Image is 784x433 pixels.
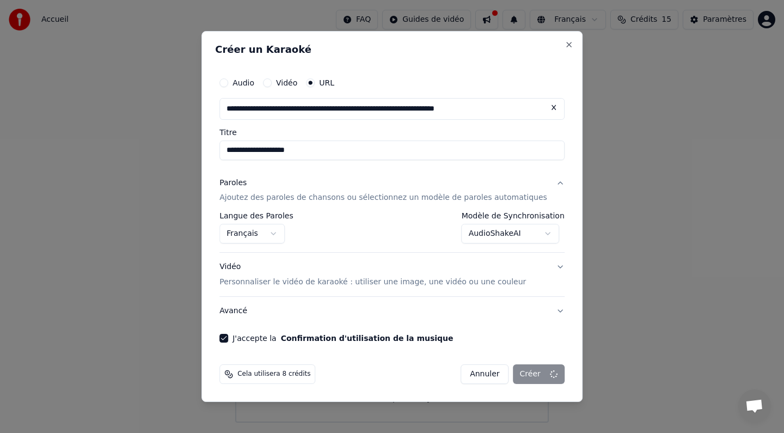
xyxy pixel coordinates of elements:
[219,277,526,288] p: Personnaliser le vidéo de karaoké : utiliser une image, une vidéo ou une couleur
[462,212,565,220] label: Modèle de Synchronisation
[276,79,297,87] label: Vidéo
[219,129,565,136] label: Titre
[232,79,254,87] label: Audio
[219,212,565,253] div: ParolesAjoutez des paroles de chansons ou sélectionnez un modèle de paroles automatiques
[237,370,310,379] span: Cela utilisera 8 crédits
[219,253,565,297] button: VidéoPersonnaliser le vidéo de karaoké : utiliser une image, une vidéo ou une couleur
[461,364,509,384] button: Annuler
[219,212,293,220] label: Langue des Paroles
[219,262,526,288] div: Vidéo
[219,193,547,204] p: Ajoutez des paroles de chansons ou sélectionnez un modèle de paroles automatiques
[215,45,569,54] h2: Créer un Karaoké
[319,79,334,87] label: URL
[219,297,565,325] button: Avancé
[281,334,454,342] button: J'accepte la
[219,169,565,212] button: ParolesAjoutez des paroles de chansons ou sélectionnez un modèle de paroles automatiques
[232,334,453,342] label: J'accepte la
[219,178,247,188] div: Paroles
